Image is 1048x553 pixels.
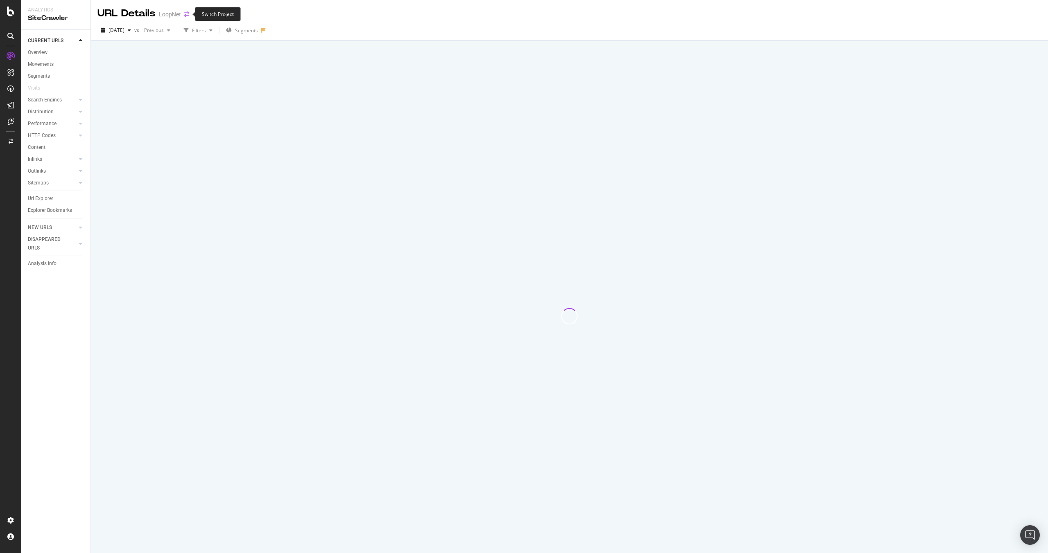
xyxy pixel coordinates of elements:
div: NEW URLS [28,223,52,232]
span: 2025 May. 25th [108,27,124,34]
span: Previous [141,27,164,34]
div: Outlinks [28,167,46,175]
div: Url Explorer [28,194,53,203]
div: Filters [192,27,206,34]
div: HTTP Codes [28,131,56,140]
div: Switch Project [195,7,241,21]
a: CURRENT URLS [28,36,77,45]
button: [DATE] [97,24,134,37]
div: Explorer Bookmarks [28,206,72,215]
a: Search Engines [28,96,77,104]
a: Url Explorer [28,194,85,203]
a: HTTP Codes [28,131,77,140]
a: Performance [28,119,77,128]
div: Sitemaps [28,179,49,187]
a: Outlinks [28,167,77,175]
div: CURRENT URLS [28,36,63,45]
a: Movements [28,60,85,69]
a: Overview [28,48,85,57]
div: Movements [28,60,54,69]
span: vs [134,27,141,34]
div: Segments [28,72,50,81]
a: Analysis Info [28,259,85,268]
a: Explorer Bookmarks [28,206,85,215]
div: URL Details [97,7,156,20]
div: SiteCrawler [28,13,84,23]
div: Analysis Info [28,259,56,268]
button: Previous [141,24,174,37]
a: Content [28,143,85,152]
div: DISAPPEARED URLS [28,235,69,252]
a: Visits [28,84,48,92]
a: Inlinks [28,155,77,164]
button: Segments [223,24,261,37]
div: Content [28,143,45,152]
span: Segments [235,27,258,34]
div: Analytics [28,7,84,13]
div: Search Engines [28,96,62,104]
div: Inlinks [28,155,42,164]
div: Distribution [28,108,54,116]
a: NEW URLS [28,223,77,232]
div: Overview [28,48,47,57]
div: Open Intercom Messenger [1020,525,1040,545]
a: DISAPPEARED URLS [28,235,77,252]
div: LoopNet [159,10,181,18]
a: Segments [28,72,85,81]
button: Filters [181,24,216,37]
div: Visits [28,84,40,92]
a: Sitemaps [28,179,77,187]
div: Performance [28,119,56,128]
a: Distribution [28,108,77,116]
div: arrow-right-arrow-left [184,11,189,17]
